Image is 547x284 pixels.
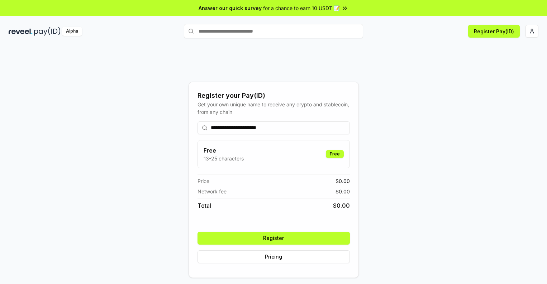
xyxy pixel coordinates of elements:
[34,27,61,36] img: pay_id
[198,177,209,185] span: Price
[9,27,33,36] img: reveel_dark
[198,91,350,101] div: Register your Pay(ID)
[198,101,350,116] div: Get your own unique name to receive any crypto and stablecoin, from any chain
[198,201,211,210] span: Total
[336,177,350,185] span: $ 0.00
[198,232,350,245] button: Register
[198,250,350,263] button: Pricing
[336,188,350,195] span: $ 0.00
[204,155,244,162] p: 13-25 characters
[326,150,344,158] div: Free
[199,4,262,12] span: Answer our quick survey
[468,25,520,38] button: Register Pay(ID)
[62,27,82,36] div: Alpha
[333,201,350,210] span: $ 0.00
[198,188,227,195] span: Network fee
[204,146,244,155] h3: Free
[263,4,340,12] span: for a chance to earn 10 USDT 📝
